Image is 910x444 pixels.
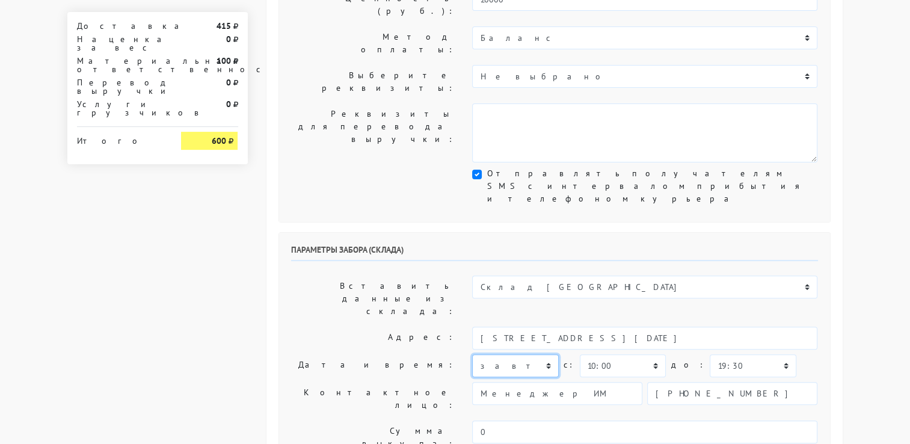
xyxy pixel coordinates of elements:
label: Контактное лицо: [282,382,464,416]
label: Адрес: [282,327,464,350]
strong: 0 [226,34,230,45]
div: Услуги грузчиков [68,100,173,117]
label: до: [671,354,705,375]
strong: 100 [216,55,230,66]
input: Телефон [647,382,817,405]
label: Выберите реквизиты: [282,65,464,99]
label: Реквизиты для перевода выручки: [282,103,464,162]
strong: 415 [216,20,230,31]
div: Итого [77,132,164,145]
strong: 0 [226,77,230,88]
strong: 600 [211,135,226,146]
label: c: [564,354,575,375]
div: Наценка за вес [68,35,173,52]
div: Доставка [68,22,173,30]
h6: Параметры забора (склада) [291,245,818,261]
div: Материальная ответственность [68,57,173,73]
label: Вставить данные из склада: [282,276,464,322]
label: Дата и время: [282,354,464,377]
div: Перевод выручки [68,78,173,95]
input: Имя [472,382,642,405]
strong: 0 [226,99,230,109]
label: Метод оплаты: [282,26,464,60]
label: Отправлять получателям SMS с интервалом прибытия и телефоном курьера [487,167,817,205]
